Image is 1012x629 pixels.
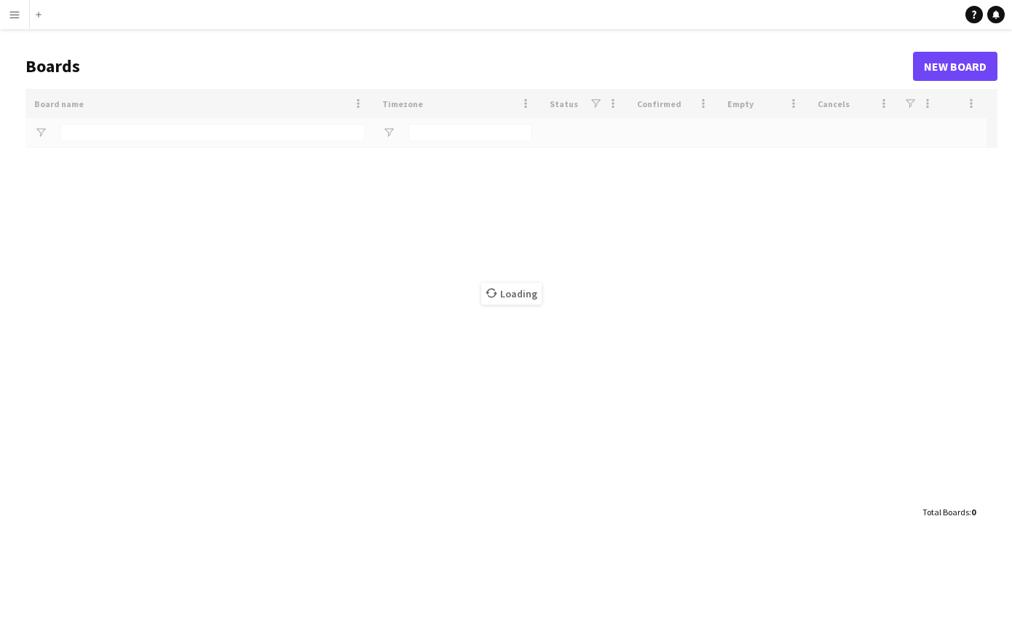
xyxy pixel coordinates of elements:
[922,507,969,517] span: Total Boards
[913,52,997,81] a: New Board
[922,498,976,526] div: :
[25,55,913,77] h1: Boards
[971,507,976,517] span: 0
[481,283,542,305] span: Loading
